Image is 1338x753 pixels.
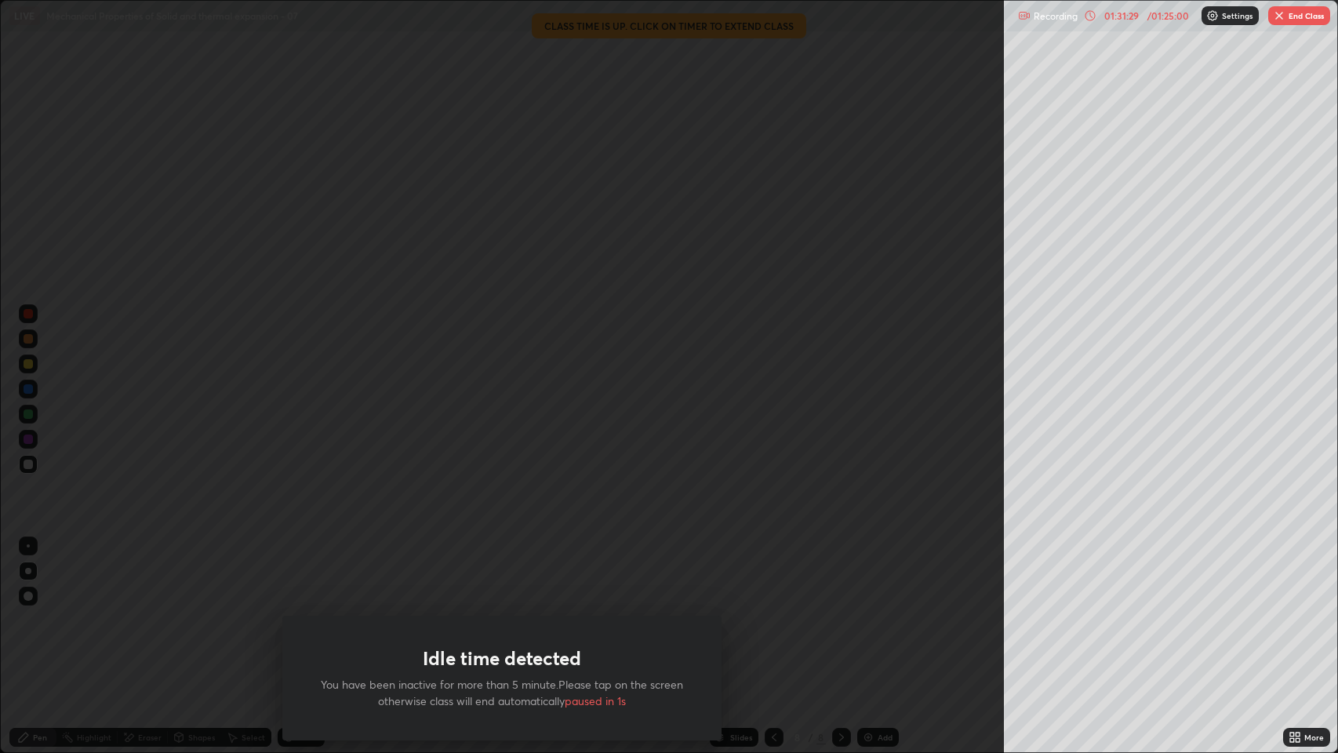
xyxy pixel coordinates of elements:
[423,647,581,670] h1: Idle time detected
[1206,9,1219,22] img: class-settings-icons
[1273,9,1285,22] img: end-class-cross
[565,693,626,708] span: paused in 1s
[1034,10,1078,22] p: Recording
[1304,733,1324,741] div: More
[1018,9,1031,22] img: recording.375f2c34.svg
[1268,6,1330,25] button: End Class
[320,676,684,709] p: You have been inactive for more than 5 minute.Please tap on the screen otherwise class will end a...
[1143,11,1192,20] div: / 01:25:00
[1222,12,1253,20] p: Settings
[1100,11,1143,20] div: 01:31:29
